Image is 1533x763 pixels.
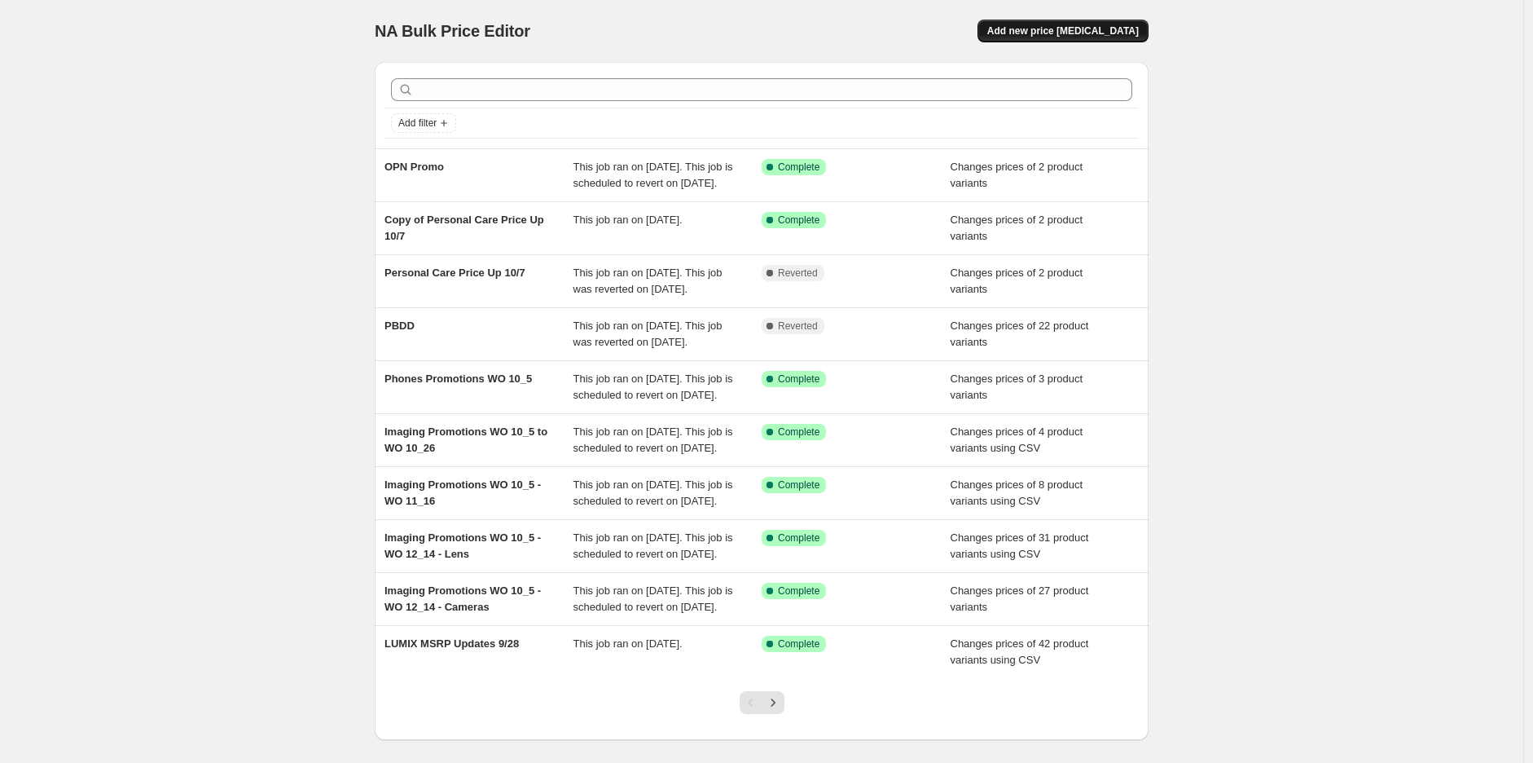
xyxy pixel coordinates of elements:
[375,22,530,40] span: NA Bulk Price Editor
[573,531,733,560] span: This job ran on [DATE]. This job is scheduled to revert on [DATE].
[384,584,541,613] span: Imaging Promotions WO 10_5 - WO 12_14 - Cameras
[573,320,723,348] span: This job ran on [DATE]. This job was reverted on [DATE].
[987,24,1139,37] span: Add new price [MEDICAL_DATA]
[778,637,819,651] span: Complete
[573,584,733,613] span: This job ran on [DATE]. This job is scheduled to revert on [DATE].
[384,161,444,173] span: OPN Promo
[778,584,819,598] span: Complete
[778,426,819,439] span: Complete
[762,691,784,714] button: Next
[573,637,683,650] span: This job ran on [DATE].
[384,373,532,385] span: Phones Promotions WO 10_5
[384,214,544,242] span: Copy of Personal Care Price Up 10/7
[740,691,784,714] nav: Pagination
[573,161,733,189] span: This job ran on [DATE]. This job is scheduled to revert on [DATE].
[778,214,819,227] span: Complete
[573,214,683,226] span: This job ran on [DATE].
[398,117,437,130] span: Add filter
[951,267,1083,295] span: Changes prices of 2 product variants
[951,531,1089,560] span: Changes prices of 31 product variants using CSV
[778,267,818,280] span: Reverted
[778,320,818,333] span: Reverted
[391,113,456,133] button: Add filter
[778,531,819,545] span: Complete
[384,426,547,454] span: Imaging Promotions WO 10_5 to WO 10_26
[951,426,1083,454] span: Changes prices of 4 product variants using CSV
[951,214,1083,242] span: Changes prices of 2 product variants
[384,637,519,650] span: LUMIX MSRP Updates 9/28
[384,320,415,332] span: PBDD
[951,320,1089,348] span: Changes prices of 22 product variants
[951,161,1083,189] span: Changes prices of 2 product variants
[778,161,819,174] span: Complete
[573,479,733,507] span: This job ran on [DATE]. This job is scheduled to revert on [DATE].
[384,531,541,560] span: Imaging Promotions WO 10_5 - WO 12_14 - Lens
[573,267,723,295] span: This job ran on [DATE]. This job was reverted on [DATE].
[951,479,1083,507] span: Changes prices of 8 product variants using CSV
[384,267,525,279] span: Personal Care Price Up 10/7
[778,479,819,492] span: Complete
[951,584,1089,613] span: Changes prices of 27 product variants
[778,373,819,386] span: Complete
[977,20,1149,42] button: Add new price [MEDICAL_DATA]
[951,373,1083,401] span: Changes prices of 3 product variants
[384,479,541,507] span: Imaging Promotions WO 10_5 - WO 11_16
[573,426,733,454] span: This job ran on [DATE]. This job is scheduled to revert on [DATE].
[951,637,1089,666] span: Changes prices of 42 product variants using CSV
[573,373,733,401] span: This job ran on [DATE]. This job is scheduled to revert on [DATE].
